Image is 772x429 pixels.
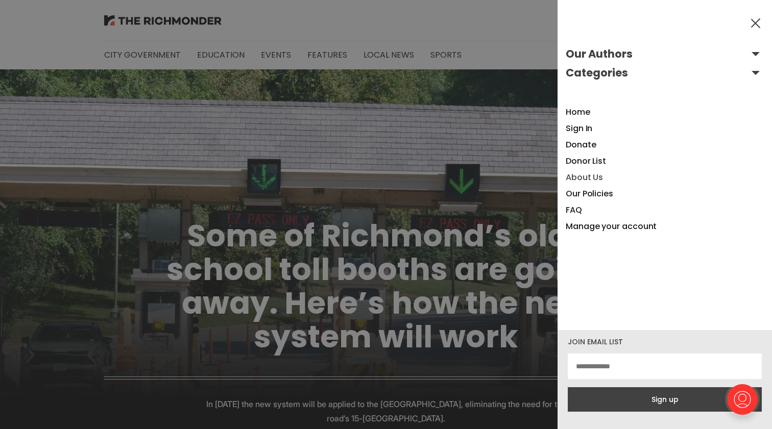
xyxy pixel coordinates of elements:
a: Our Policies [566,188,613,199]
a: About Us [566,171,603,183]
iframe: portal-trigger [718,379,772,429]
button: Sign up [568,387,762,412]
button: Open submenu Our Authors [566,46,764,62]
a: FAQ [566,204,582,216]
a: Sign In [566,122,592,134]
button: Open submenu Categories [566,65,764,81]
a: Manage your account [566,220,657,232]
a: Donor List [566,155,606,167]
a: Home [566,106,590,118]
a: Donate [566,139,596,150]
div: Join email list [568,338,762,345]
